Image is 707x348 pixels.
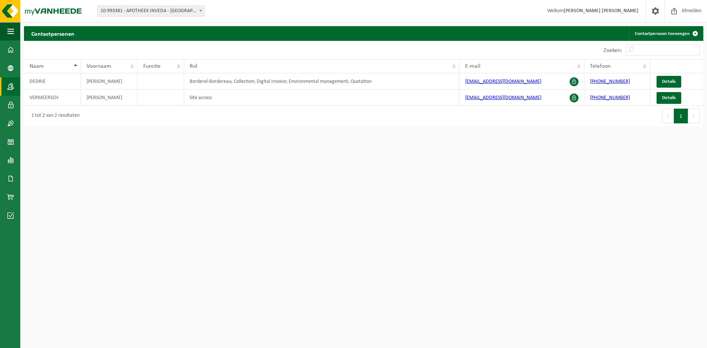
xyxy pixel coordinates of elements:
a: Contactpersoon toevoegen [629,26,703,41]
button: 1 [674,109,688,123]
button: Next [688,109,700,123]
span: 10-993381 - APOTHEEK INVEDA - OOSTENDE [98,6,204,16]
a: Details [657,92,681,104]
span: Rol [190,63,197,69]
td: Borderel-Bordereau; Collection; Digital Invoice; Environmental management; Quotation [184,73,460,89]
label: Zoeken: [604,48,622,53]
a: Details [657,76,681,88]
a: [PHONE_NUMBER] [590,95,630,101]
button: Previous [662,109,674,123]
td: Site access [184,89,460,106]
a: [EMAIL_ADDRESS][DOMAIN_NAME] [465,79,541,84]
span: Voornaam [87,63,111,69]
span: 10-993381 - APOTHEEK INVEDA - OOSTENDE [97,6,205,17]
span: Telefoon [590,63,611,69]
span: Details [662,79,676,84]
td: DEDRIE [24,73,81,89]
a: [PHONE_NUMBER] [590,79,630,84]
span: Details [662,95,676,100]
div: 1 tot 2 van 2 resultaten [28,109,80,123]
h2: Contactpersonen [24,26,82,41]
strong: [PERSON_NAME] [PERSON_NAME] [564,8,639,14]
td: [PERSON_NAME] [81,73,138,89]
a: [EMAIL_ADDRESS][DOMAIN_NAME] [465,95,541,101]
span: Naam [29,63,44,69]
span: Functie [143,63,161,69]
span: E-mail [465,63,481,69]
td: VERMEERSCH [24,89,81,106]
td: [PERSON_NAME] [81,89,138,106]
